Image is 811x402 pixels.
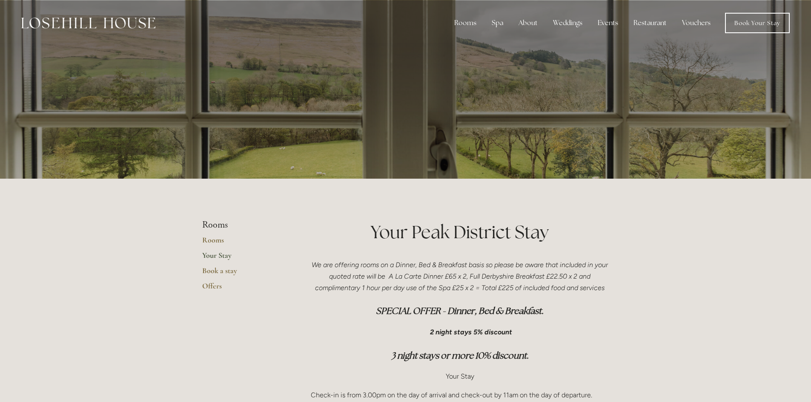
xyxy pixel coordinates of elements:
[202,220,284,231] li: Rooms
[311,371,609,382] p: Your Stay
[202,281,284,297] a: Offers
[202,235,284,251] a: Rooms
[675,14,717,31] a: Vouchers
[627,14,673,31] div: Restaurant
[202,251,284,266] a: Your Stay
[512,14,544,31] div: About
[312,261,610,292] em: We are offering rooms on a Dinner, Bed & Breakfast basis so please be aware that included in your...
[591,14,625,31] div: Events
[485,14,510,31] div: Spa
[202,266,284,281] a: Book a stay
[311,220,609,245] h1: Your Peak District Stay
[447,14,483,31] div: Rooms
[391,350,529,361] em: 3 night stays or more 10% discount.
[311,389,609,401] p: Check-in is from 3.00pm on the day of arrival and check-out by 11am on the day of departure.
[376,305,544,316] em: SPECIAL OFFER - Dinner, Bed & Breakfast.
[725,13,790,33] a: Book Your Stay
[546,14,589,31] div: Weddings
[21,17,155,29] img: Losehill House
[430,328,512,336] em: 2 night stays 5% discount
